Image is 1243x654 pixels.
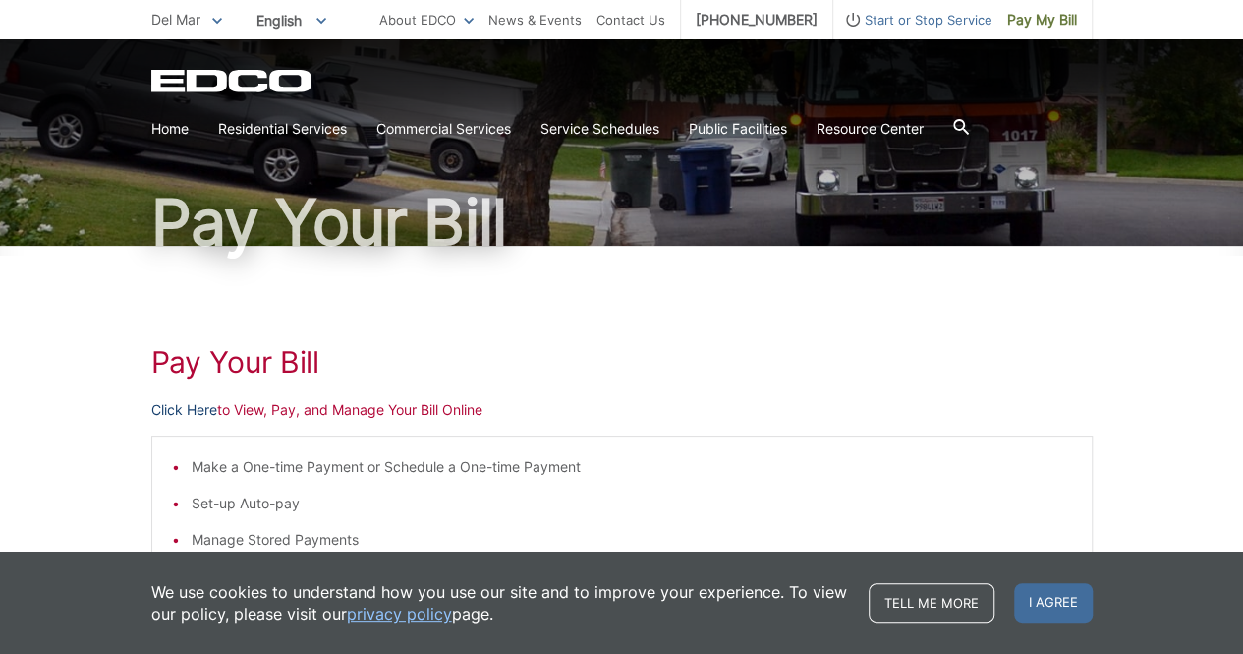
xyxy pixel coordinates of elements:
[596,9,665,30] a: Contact Us
[1014,583,1093,623] span: I agree
[151,69,314,92] a: EDCD logo. Return to the homepage.
[151,399,217,421] a: Click Here
[218,118,347,140] a: Residential Services
[192,456,1072,478] li: Make a One-time Payment or Schedule a One-time Payment
[689,118,787,140] a: Public Facilities
[151,581,849,624] p: We use cookies to understand how you use our site and to improve your experience. To view our pol...
[376,118,511,140] a: Commercial Services
[151,118,189,140] a: Home
[817,118,924,140] a: Resource Center
[488,9,582,30] a: News & Events
[151,11,200,28] span: Del Mar
[347,603,452,624] a: privacy policy
[1007,9,1077,30] span: Pay My Bill
[540,118,659,140] a: Service Schedules
[869,583,994,623] a: Tell me more
[242,4,341,36] span: English
[192,493,1072,514] li: Set-up Auto-pay
[379,9,474,30] a: About EDCO
[192,529,1072,551] li: Manage Stored Payments
[151,191,1093,254] h1: Pay Your Bill
[151,344,1093,380] h1: Pay Your Bill
[151,399,1093,421] p: to View, Pay, and Manage Your Bill Online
